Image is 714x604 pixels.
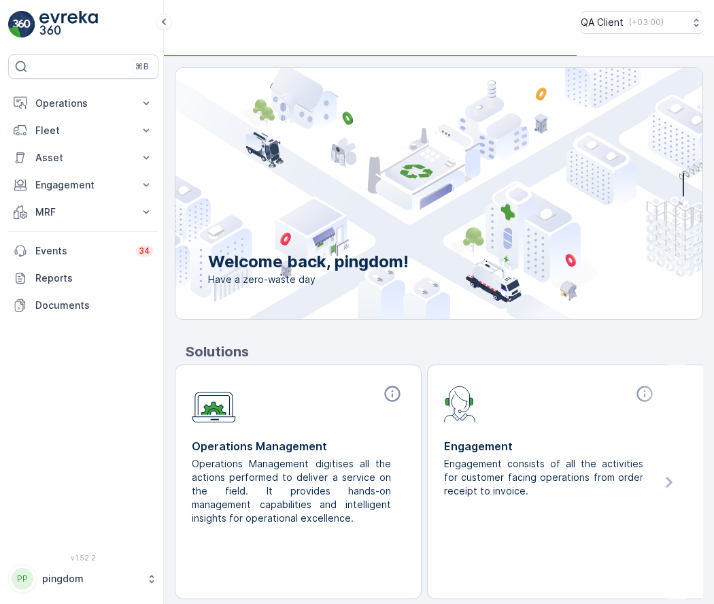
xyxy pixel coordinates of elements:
button: QA Client(+03:00) [581,11,703,34]
button: Engagement [8,171,158,199]
p: ( +03:00 ) [629,17,664,28]
p: 34 [139,246,150,256]
span: v 1.52.2 [8,554,158,562]
a: Documents [8,292,158,319]
button: Asset [8,144,158,171]
p: ⌘B [135,61,149,72]
p: Events [35,244,128,258]
p: Fleet [35,124,131,137]
p: Engagement consists of all the activities for customer facing operations from order receipt to in... [444,457,646,498]
div: PP [12,568,33,590]
p: Operations Management [192,438,405,454]
p: Engagement [35,178,131,192]
span: Have a zero-waste day [208,273,409,286]
img: logo [8,11,35,38]
a: Events34 [8,237,158,265]
p: pingdom [42,572,139,586]
p: Welcome back, pingdom! [208,251,409,273]
p: Operations Management digitises all the actions performed to deliver a service on the field. It p... [192,457,394,525]
img: city illustration [114,68,702,319]
img: module-icon [444,384,476,422]
button: Operations [8,90,158,117]
p: MRF [35,205,131,219]
img: module-icon [192,384,236,423]
p: Engagement [444,438,657,454]
button: Fleet [8,117,158,144]
p: Reports [35,271,153,285]
p: Documents [35,299,153,312]
img: logo_light-DOdMpM7g.png [39,11,98,38]
p: QA Client [581,16,624,29]
p: Solutions [186,341,703,362]
button: MRF [8,199,158,226]
p: Asset [35,151,131,165]
p: Operations [35,97,131,110]
a: Reports [8,265,158,292]
button: PPpingdom [8,565,158,593]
